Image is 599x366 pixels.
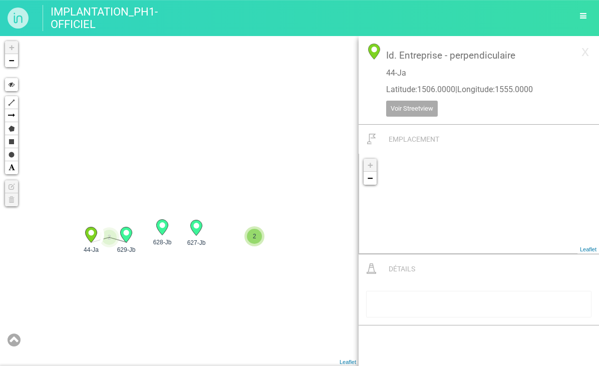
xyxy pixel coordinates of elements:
[5,122,18,135] a: Polygon
[5,148,18,161] a: Circle
[113,245,139,254] span: 629-Jb
[364,159,377,172] a: Zoom in
[5,135,18,148] a: Rectangle
[389,265,415,273] span: Détails
[183,238,209,247] span: 627-Jb
[386,84,571,96] p: Latitude : 1506.0000 | Longitude : 1555.0000
[366,291,591,317] div: rdw-wrapper
[340,359,356,365] a: Leaflet
[5,180,18,193] a: No layers to edit
[576,41,594,61] a: x
[386,68,571,79] p: 44-Ja
[367,134,376,144] img: IMP_ICON_emplacement.svg
[367,263,376,274] img: IMP_ICON_intervention.svg
[247,229,262,244] span: 2
[364,172,377,185] a: Zoom out
[5,41,18,54] a: Zoom in
[43,5,143,31] p: IMPLANTATION_PH1-OFFICIEL
[389,135,439,143] span: Emplacement
[5,54,18,67] a: Zoom out
[149,238,175,247] span: 628-Jb
[580,246,596,252] a: Leaflet
[5,193,18,206] a: No layers to delete
[370,299,588,309] div: rdw-editor
[5,109,18,122] a: Arrow
[81,245,102,254] span: 44-Ja
[386,101,438,117] a: Voir Streetview
[386,49,571,62] p: Id. Entreprise - perpendiculaire
[102,230,117,245] span: 2
[5,161,18,174] a: Text
[5,96,18,109] a: Polyline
